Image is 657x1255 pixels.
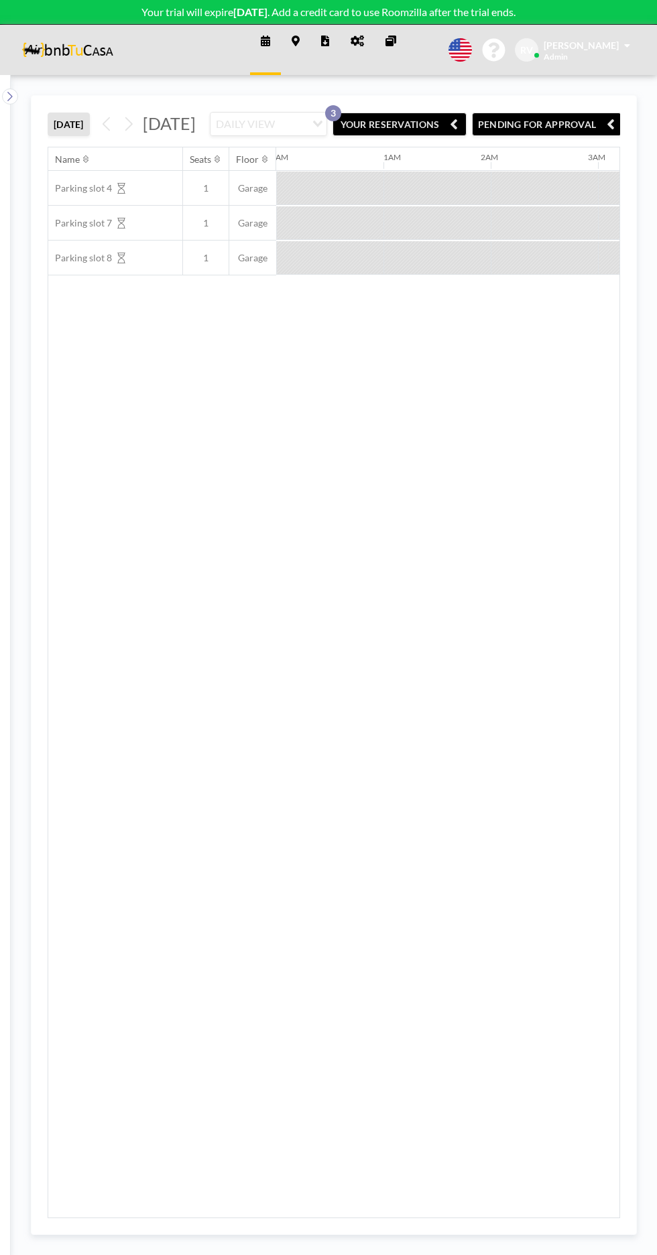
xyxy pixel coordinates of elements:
input: Search for option [279,115,304,133]
span: 1 [183,217,229,229]
span: [PERSON_NAME] [544,40,619,51]
span: Garage [229,182,276,194]
button: YOUR RESERVATIONS3 [333,113,467,136]
span: DAILY VIEW [213,115,278,133]
img: organization-logo [21,37,113,64]
div: Seats [190,153,211,166]
div: Name [55,153,80,166]
div: Floor [236,153,259,166]
div: 2AM [481,152,498,162]
span: Parking slot 7 [48,217,112,229]
p: 3 [325,105,341,121]
b: [DATE] [233,5,267,18]
div: 3AM [588,152,605,162]
span: 1 [183,252,229,264]
span: 1 [183,182,229,194]
span: Parking slot 4 [48,182,112,194]
span: Parking slot 8 [48,252,112,264]
div: 12AM [266,152,288,162]
button: PENDING FOR APPROVAL [472,113,621,136]
span: Admin [544,52,568,62]
span: Garage [229,252,276,264]
span: Garage [229,217,276,229]
button: [DATE] [48,113,90,136]
div: 1AM [383,152,401,162]
div: Search for option [211,113,326,135]
span: RV [520,44,533,56]
span: [DATE] [143,113,196,133]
